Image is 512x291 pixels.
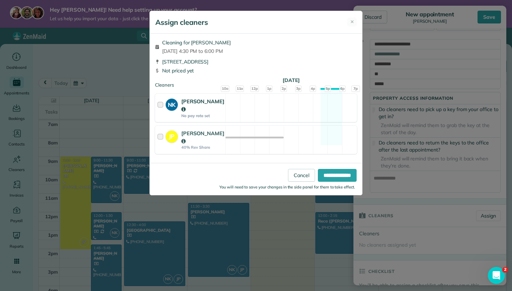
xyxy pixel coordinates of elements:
h5: Assign cleaners [155,17,208,27]
strong: JP [166,131,178,141]
span: ✕ [350,18,354,26]
div: Not priced yet [155,67,357,74]
iframe: Intercom live chat [488,267,505,284]
small: You will need to save your changes in the side panel for them to take effect. [219,185,355,190]
span: [DATE] 4:30 PM to 6:00 PM [162,48,231,55]
div: Cleaners [155,82,357,84]
strong: [PERSON_NAME] [181,98,224,112]
strong: [PERSON_NAME] [181,130,224,144]
strong: No pay rate set [181,113,224,118]
strong: 40% Rev Share [181,145,224,150]
a: Cancel [288,169,315,182]
div: [STREET_ADDRESS] [155,58,357,65]
span: Cleaning for [PERSON_NAME] [162,39,231,46]
strong: NK [166,99,178,109]
span: 2 [502,267,508,273]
